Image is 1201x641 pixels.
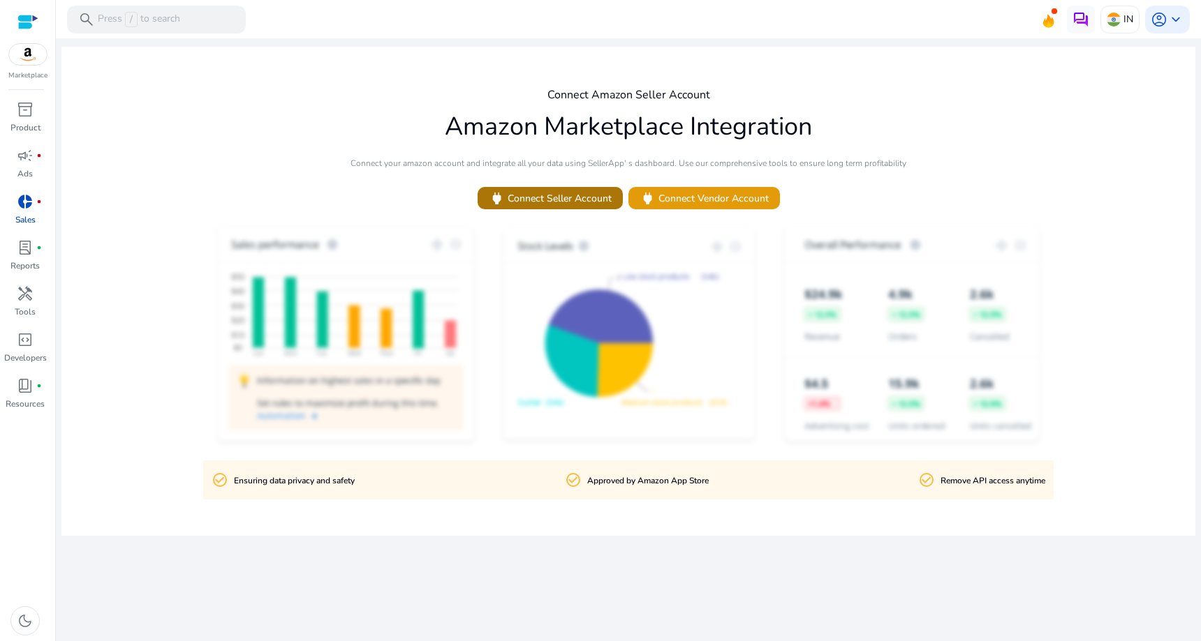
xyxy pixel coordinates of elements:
span: fiber_manual_record [36,383,42,389]
p: Remove API access anytime [941,474,1045,488]
span: Connect Seller Account [489,190,612,206]
button: powerConnect Vendor Account [628,187,780,209]
p: Developers [4,352,47,364]
button: powerConnect Seller Account [478,187,623,209]
span: search [78,11,95,28]
p: Product [10,121,40,134]
p: Connect your amazon account and integrate all your data using SellerApp' s dashboard. Use our com... [351,157,906,169]
span: inventory_2 [17,101,34,118]
span: / [125,12,138,27]
p: Reports [10,259,40,272]
h1: Amazon Marketplace Integration [445,112,812,142]
span: Connect Vendor Account [640,190,769,206]
p: Approved by Amazon App Store [587,474,709,488]
mat-icon: check_circle_outline [918,472,935,488]
span: power [489,190,505,206]
p: Sales [15,213,36,226]
span: code_blocks [17,331,34,348]
span: fiber_manual_record [36,153,42,158]
span: campaign [17,147,34,164]
img: amazon.svg [9,44,47,65]
p: IN [1123,7,1133,31]
span: donut_small [17,193,34,210]
span: book_4 [17,377,34,394]
span: fiber_manual_record [36,199,42,204]
mat-icon: check_circle_outline [212,472,228,488]
h4: Connect Amazon Seller Account [547,89,710,102]
span: handyman [17,285,34,302]
span: lab_profile [17,239,34,256]
span: dark_mode [17,612,34,629]
span: account_circle [1151,11,1167,28]
p: Resources [6,398,45,410]
p: Tools [15,306,36,318]
p: Ensuring data privacy and safety [234,474,355,488]
p: Press to search [98,12,180,27]
p: Marketplace [8,70,47,81]
span: power [640,190,656,206]
span: keyboard_arrow_down [1167,11,1184,28]
mat-icon: check_circle_outline [565,472,582,488]
p: Ads [17,167,33,180]
img: in.svg [1107,13,1121,27]
span: fiber_manual_record [36,245,42,250]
